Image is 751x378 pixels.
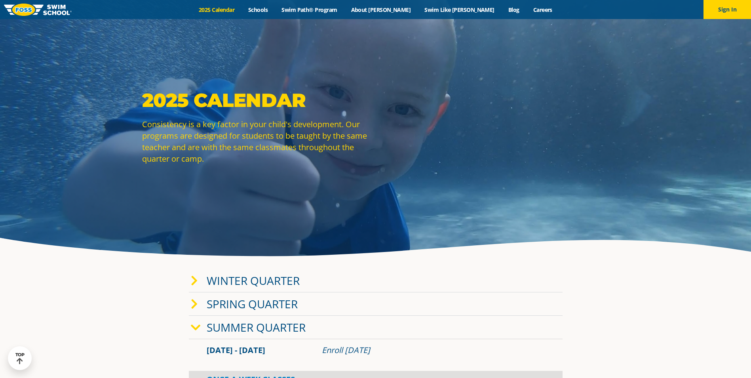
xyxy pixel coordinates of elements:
a: About [PERSON_NAME] [344,6,418,13]
img: FOSS Swim School Logo [4,4,72,16]
a: Schools [241,6,275,13]
div: Enroll [DATE] [322,345,545,356]
a: 2025 Calendar [192,6,241,13]
a: Blog [501,6,526,13]
a: Winter Quarter [207,273,300,288]
div: TOP [15,352,25,365]
a: Swim Path® Program [275,6,344,13]
a: Summer Quarter [207,320,306,335]
strong: 2025 Calendar [142,89,306,112]
a: Careers [526,6,559,13]
a: Spring Quarter [207,296,298,311]
a: Swim Like [PERSON_NAME] [418,6,502,13]
span: [DATE] - [DATE] [207,345,265,355]
p: Consistency is a key factor in your child's development. Our programs are designed for students t... [142,118,372,164]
